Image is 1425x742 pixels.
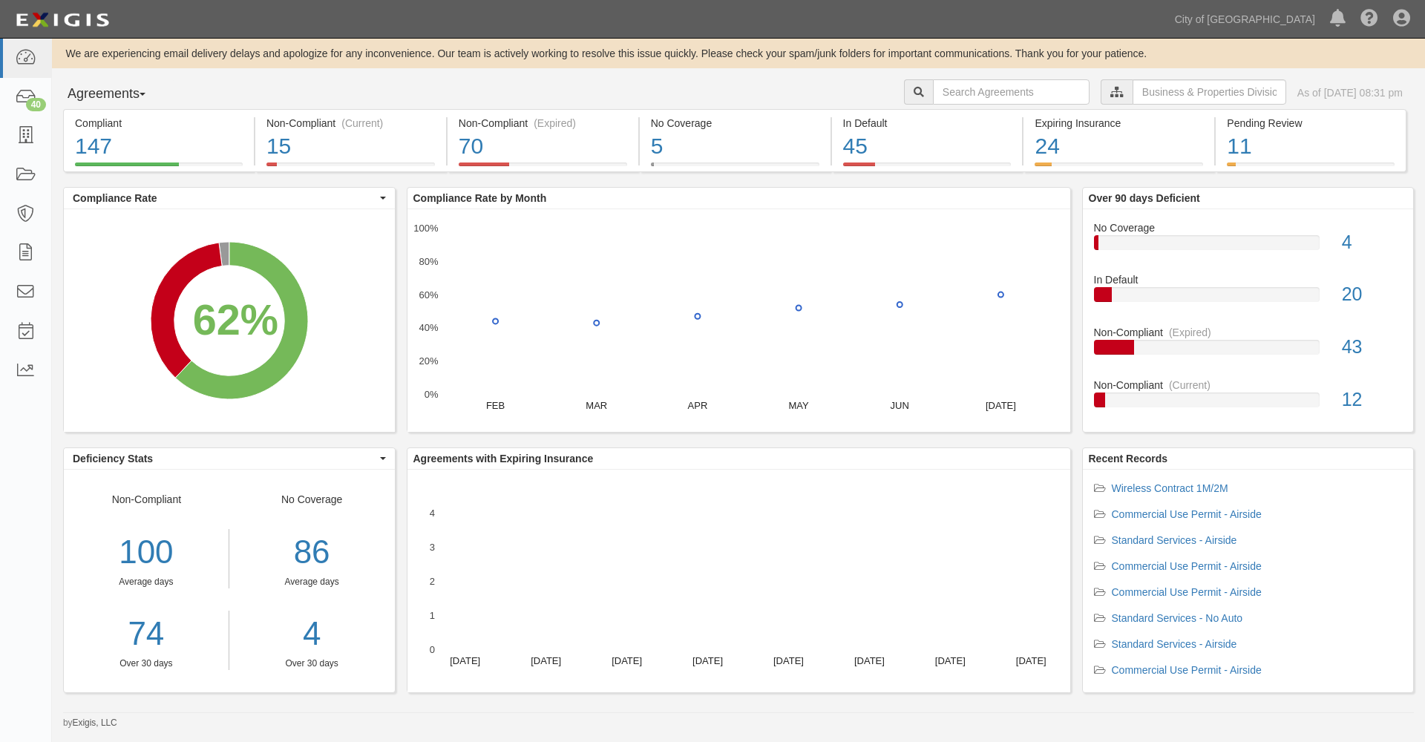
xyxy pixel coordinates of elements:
[424,389,438,400] text: 0%
[1331,281,1413,308] div: 20
[419,289,438,300] text: 60%
[240,611,384,657] a: 4
[843,116,1012,131] div: In Default
[843,131,1012,162] div: 45
[1331,229,1413,256] div: 4
[692,655,723,666] text: [DATE]
[26,98,46,111] div: 40
[586,400,607,411] text: MAR
[52,46,1425,61] div: We are experiencing email delivery delays and apologize for any inconvenience. Our team is active...
[266,131,435,162] div: 15
[75,131,243,162] div: 147
[1227,131,1395,162] div: 11
[1035,116,1203,131] div: Expiring Insurance
[64,448,395,469] button: Deficiency Stats
[1112,638,1237,650] a: Standard Services - Airside
[73,191,376,206] span: Compliance Rate
[229,492,395,670] div: No Coverage
[419,322,438,333] text: 40%
[429,542,434,553] text: 3
[1089,453,1168,464] b: Recent Records
[1331,334,1413,361] div: 43
[407,209,1070,432] svg: A chart.
[1094,272,1403,325] a: In Default20
[933,79,1090,105] input: Search Agreements
[1023,162,1214,174] a: Expiring Insurance24
[429,508,434,519] text: 4
[854,655,884,666] text: [DATE]
[429,576,434,587] text: 2
[1297,85,1403,100] div: As of [DATE] 08:31 pm
[413,453,594,464] b: Agreements with Expiring Insurance
[1227,116,1395,131] div: Pending Review
[75,116,243,131] div: Compliant
[1112,560,1262,572] a: Commercial Use Permit - Airside
[1094,378,1403,419] a: Non-Compliant(Current)12
[651,116,819,131] div: No Coverage
[531,655,561,666] text: [DATE]
[429,610,434,621] text: 1
[1331,387,1413,413] div: 12
[1112,664,1262,676] a: Commercial Use Permit - Airside
[64,529,229,576] div: 100
[64,576,229,588] div: Average days
[407,470,1070,692] svg: A chart.
[459,116,627,131] div: Non-Compliant (Expired)
[1112,482,1228,494] a: Wireless Contract 1M/2M
[640,162,831,174] a: No Coverage5
[73,718,117,728] a: Exigis, LLC
[64,492,229,670] div: Non-Compliant
[240,657,384,670] div: Over 30 days
[890,400,908,411] text: JUN
[63,717,117,729] small: by
[1094,220,1403,273] a: No Coverage4
[687,400,707,411] text: APR
[1089,192,1200,204] b: Over 90 days Deficient
[240,576,384,588] div: Average days
[64,611,229,657] a: 74
[1112,612,1243,624] a: Standard Services - No Auto
[419,355,438,367] text: 20%
[1133,79,1286,105] input: Business & Properties Division
[1083,378,1414,393] div: Non-Compliant
[1083,325,1414,340] div: Non-Compliant
[1360,10,1378,28] i: Help Center - Complianz
[832,162,1023,174] a: In Default45
[11,7,114,33] img: logo-5460c22ac91f19d4615b14bd174203de0afe785f0fc80cf4dbbc73dc1793850b.png
[651,131,819,162] div: 5
[612,655,642,666] text: [DATE]
[193,289,278,350] div: 62%
[1112,586,1262,598] a: Commercial Use Permit - Airside
[240,529,384,576] div: 86
[413,223,439,234] text: 100%
[1083,220,1414,235] div: No Coverage
[1035,131,1203,162] div: 24
[419,256,438,267] text: 80%
[773,655,803,666] text: [DATE]
[1169,378,1211,393] div: (Current)
[1015,655,1046,666] text: [DATE]
[73,451,376,466] span: Deficiency Stats
[1169,325,1211,340] div: (Expired)
[459,131,627,162] div: 70
[1083,272,1414,287] div: In Default
[1112,508,1262,520] a: Commercial Use Permit - Airside
[413,192,547,204] b: Compliance Rate by Month
[64,188,395,209] button: Compliance Rate
[64,209,395,432] div: A chart.
[64,657,229,670] div: Over 30 days
[341,116,383,131] div: (Current)
[450,655,480,666] text: [DATE]
[429,644,434,655] text: 0
[1167,4,1323,34] a: City of [GEOGRAPHIC_DATA]
[985,400,1015,411] text: [DATE]
[1216,162,1406,174] a: Pending Review11
[1112,534,1237,546] a: Standard Services - Airside
[485,400,504,411] text: FEB
[448,162,638,174] a: Non-Compliant(Expired)70
[255,162,446,174] a: Non-Compliant(Current)15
